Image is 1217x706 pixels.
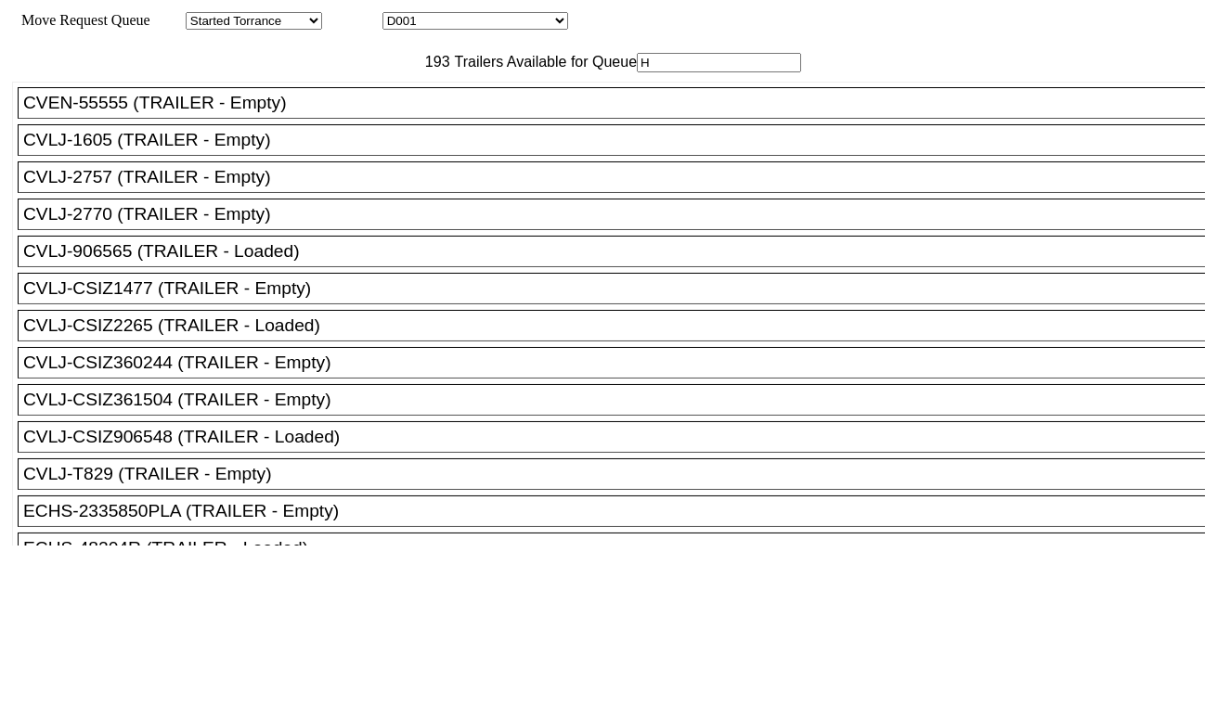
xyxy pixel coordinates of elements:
div: CVLJ-CSIZ1477 (TRAILER - Empty) [23,278,1216,299]
span: Location [326,12,379,28]
span: Area [153,12,182,28]
span: Move Request Queue [12,12,150,28]
span: Trailers Available for Queue [450,54,638,70]
div: CVEN-55555 (TRAILER - Empty) [23,93,1216,113]
div: ECHS-2335850PLA (TRAILER - Empty) [23,501,1216,521]
div: ECHS-48204R (TRAILER - Loaded) [23,538,1216,558]
div: CVLJ-CSIZ2265 (TRAILER - Loaded) [23,315,1216,336]
div: CVLJ-CSIZ361504 (TRAILER - Empty) [23,390,1216,410]
div: CVLJ-2757 (TRAILER - Empty) [23,167,1216,187]
div: CVLJ-1605 (TRAILER - Empty) [23,130,1216,150]
div: CVLJ-2770 (TRAILER - Empty) [23,204,1216,225]
div: CVLJ-906565 (TRAILER - Loaded) [23,241,1216,262]
div: CVLJ-T829 (TRAILER - Empty) [23,464,1216,484]
input: Filter Available Trailers [637,53,801,72]
div: CVLJ-CSIZ906548 (TRAILER - Loaded) [23,427,1216,447]
span: 193 [416,54,450,70]
div: CVLJ-CSIZ360244 (TRAILER - Empty) [23,353,1216,373]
